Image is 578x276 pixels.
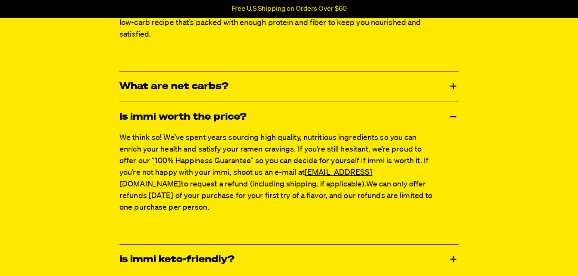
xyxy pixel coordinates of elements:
[119,102,459,132] div: Is immi worth the price?
[232,5,347,13] p: Free U.S Shipping on Orders Over $60
[119,134,428,188] span: We think so! We’ve spent years sourcing high quality, nutritious ingredients so you can enrich yo...
[119,245,459,275] div: Is immi keto-friendly?
[119,180,432,211] span: We can only offer refunds [DATE] of your purchase for your first try of a flavor, and our refunds...
[119,71,459,102] div: What are net carbs?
